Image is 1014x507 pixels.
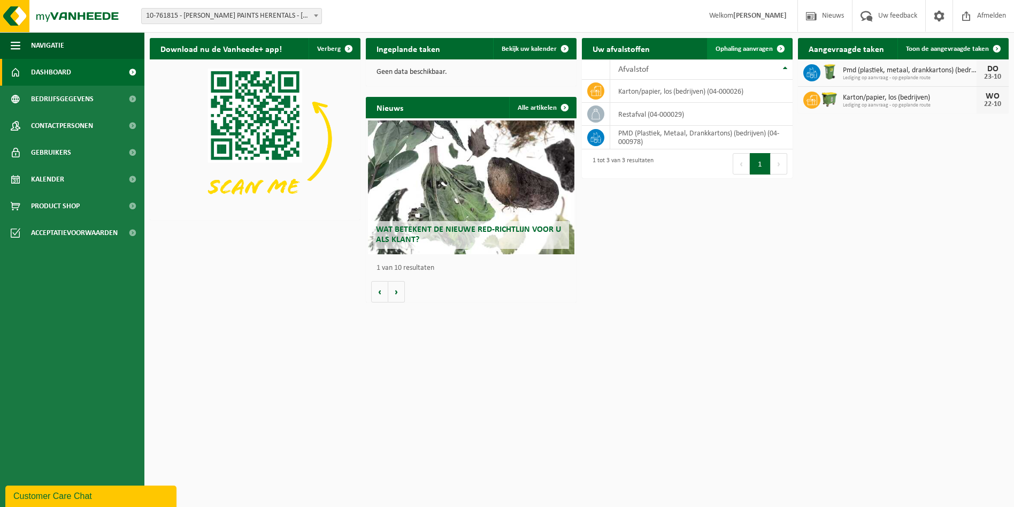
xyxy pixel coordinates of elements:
[618,65,649,74] span: Afvalstof
[906,46,989,52] span: Toon de aangevraagde taken
[150,38,293,59] h2: Download nu de Vanheede+ app!
[582,38,660,59] h2: Uw afvalstoffen
[5,483,179,507] iframe: chat widget
[509,97,575,118] a: Alle artikelen
[750,153,771,175] button: 1
[493,38,575,59] a: Bekijk uw kalender
[610,103,793,126] td: restafval (04-000029)
[368,120,574,254] a: Wat betekent de nieuwe RED-richtlijn voor u als klant?
[371,281,388,302] button: Vorige
[843,75,977,81] span: Lediging op aanvraag - op geplande route
[820,90,839,108] img: WB-1100-HPE-GN-50
[820,63,839,81] img: WB-0240-HPE-GN-50
[798,38,895,59] h2: Aangevraagde taken
[897,38,1008,59] a: Toon de aangevraagde taken
[502,46,557,52] span: Bekijk uw kalender
[376,225,561,244] span: Wat betekent de nieuwe RED-richtlijn voor u als klant?
[843,102,977,109] span: Lediging op aanvraag - op geplande route
[610,126,793,149] td: PMD (Plastiek, Metaal, Drankkartons) (bedrijven) (04-000978)
[982,65,1003,73] div: DO
[366,97,414,118] h2: Nieuws
[843,66,977,75] span: Pmd (plastiek, metaal, drankkartons) (bedrijven)
[31,32,64,59] span: Navigatie
[141,8,322,24] span: 10-761815 - THIRY PAINTS HERENTALS - HERENTALS
[31,220,118,246] span: Acceptatievoorwaarden
[142,9,321,24] span: 10-761815 - THIRY PAINTS HERENTALS - HERENTALS
[31,112,93,139] span: Contactpersonen
[31,59,71,86] span: Dashboard
[587,152,654,176] div: 1 tot 3 van 3 resultaten
[317,46,341,52] span: Verberg
[366,38,451,59] h2: Ingeplande taken
[843,94,977,102] span: Karton/papier, los (bedrijven)
[377,264,571,272] p: 1 van 10 resultaten
[982,73,1003,81] div: 23-10
[771,153,787,175] button: Next
[150,59,360,218] img: Download de VHEPlus App
[733,12,787,20] strong: [PERSON_NAME]
[31,139,71,166] span: Gebruikers
[707,38,792,59] a: Ophaling aanvragen
[982,101,1003,108] div: 22-10
[309,38,359,59] button: Verberg
[31,193,80,220] span: Product Shop
[982,92,1003,101] div: WO
[31,86,94,112] span: Bedrijfsgegevens
[388,281,405,302] button: Volgende
[716,46,773,52] span: Ophaling aanvragen
[733,153,750,175] button: Previous
[610,80,793,103] td: karton/papier, los (bedrijven) (04-000026)
[377,69,566,76] p: Geen data beschikbaar.
[31,166,64,193] span: Kalender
